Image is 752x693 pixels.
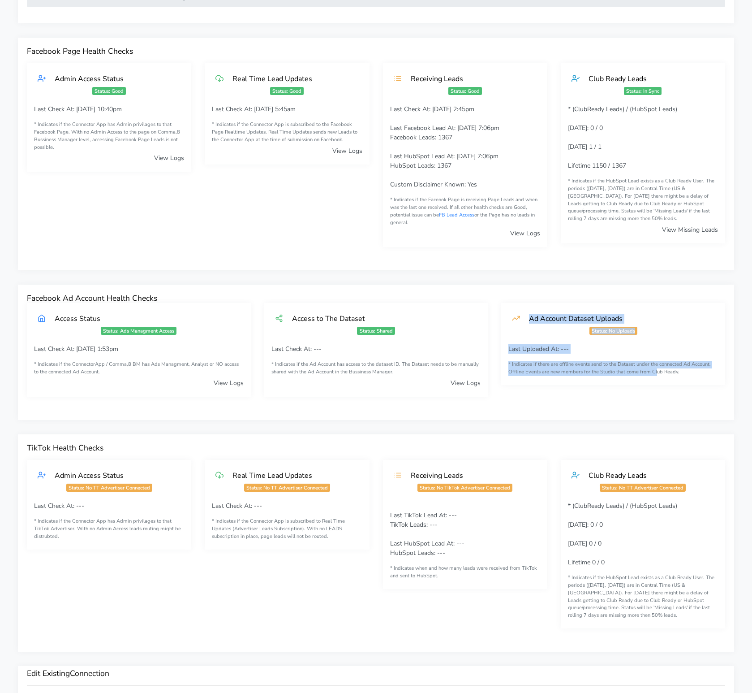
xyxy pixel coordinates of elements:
[568,161,626,170] span: Lifetime 1150 / 1367
[34,121,184,151] small: * Indicates if the Connector App has Admin privilages to that Facebook Page. With no Admin Access...
[27,443,725,453] h4: TikTok Health Checks
[448,87,482,95] span: Status: Good
[154,154,184,162] a: View Logs
[357,327,395,335] span: Status: Shared
[600,484,686,492] span: Status: No TT Advertiser Connected
[568,143,602,151] span: [DATE] 1 / 1
[589,327,637,335] span: Status: No Uploads
[568,574,714,619] span: * Indicates if the HubSpot Lead exists as a Club Ready User. The periods ([DATE], [DATE]) are in ...
[214,379,244,387] a: View Logs
[508,361,718,376] small: * Indicates if there are offline events send to the Dataset under the connected Ad Account. Offli...
[580,471,714,480] div: Club Ready Leads
[568,178,714,222] span: * Indicates if the HubSpot Lead exists as a Club Ready User. The periods ([DATE], [DATE]) are in ...
[46,314,240,323] div: Access Status
[402,74,537,83] div: Receiving Leads
[34,361,244,376] small: * Indicates if the ConnectorApp / Comma,8 BM has Ads Managment, Analyst or NO access to the conne...
[568,558,605,567] span: Lifetime 0 / 0
[568,502,677,510] span: * (ClubReady Leads) / (HubSpot Leads)
[332,147,362,155] a: View Logs
[27,294,725,303] h4: Facebook Ad Account Health Checks
[271,344,481,354] p: Last Check At: ---
[390,549,445,557] span: HubSpot Leads: ---
[212,121,362,143] small: * Indicates if the Connector App is subscribed to the Facebook Page Realtime Updates. Real Time U...
[520,314,714,323] div: Ad Account Dataset Uploads
[390,539,464,548] span: Last HubSpot Lead At: ---
[580,74,714,83] div: Club Ready Leads
[34,501,184,511] p: Last Check At: ---
[390,105,474,113] span: Last Check At: [DATE] 2:45pm
[568,539,602,548] span: [DATE] 0 / 0
[34,104,184,114] p: Last Check At: [DATE] 10:40pm
[92,87,126,95] span: Status: Good
[402,471,537,480] div: Receiving Leads
[270,87,304,95] span: Status: Good
[271,361,481,376] small: * Indicates if the Ad Account has access to the dataset ID. The Dataset needs to be manually shar...
[568,520,603,529] span: [DATE]: 0 / 0
[212,518,362,540] small: * Indicates if the Connector App is subscribed to Real Time Updates (Advertiser Leads Subscriptio...
[390,565,537,579] span: * Indicates when and how many leads were received from TikTok and sent to HubSpot.
[451,379,481,387] a: View Logs
[223,471,358,480] div: Real Time Lead Updates
[568,105,677,113] span: * (ClubReady Leads) / (HubSpot Leads)
[390,180,477,189] span: Custom Disclaimer Known: Yes
[510,229,540,238] a: View Logs
[27,47,725,56] h4: Facebook Page Health Checks
[390,511,457,520] span: Last TikTok Lead At: ---
[101,327,176,335] span: Status: Ads Managment Access
[283,314,477,323] div: Access to The Dataset
[66,484,152,492] span: Status: No TT Advertiser Connected
[27,669,725,678] h3: Edit Existing Connection
[390,520,438,529] span: TikTok Leads: ---
[212,501,362,511] p: Last Check At: ---
[417,484,512,492] span: Status: No TikTok Advertiser Connected
[34,518,184,540] small: * Indicates if the Connector App has Admin privilages to that TikTok Advertiser. With no Admin Ac...
[244,484,330,492] span: Status: No TT Advertiser Connected
[46,471,180,480] div: Admin Access Status
[34,344,244,354] p: Last Check At: [DATE] 1:53pm
[390,161,451,170] span: HubSpot Leads: 1367
[568,124,603,132] span: [DATE]: 0 / 0
[624,87,662,95] span: Status: In Sync
[223,74,358,83] div: Real Time Lead Updates
[390,152,498,160] span: Last HubSpot Lead At: [DATE] 7:06pm
[508,344,718,354] p: Last Uploaded At: ---
[390,133,452,142] span: Facebook Leads: 1367
[439,212,474,218] a: FB Lead Access
[390,196,537,225] span: * Indicates if the Faceook Page is receiving Page Leads and when was the last one received. If al...
[390,124,499,132] span: Last Facebook Lead At: [DATE] 7:06pm
[212,104,362,114] p: Last Check At: [DATE] 5:45am
[46,74,180,83] div: Admin Access Status
[662,225,718,234] a: View Missing Leads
